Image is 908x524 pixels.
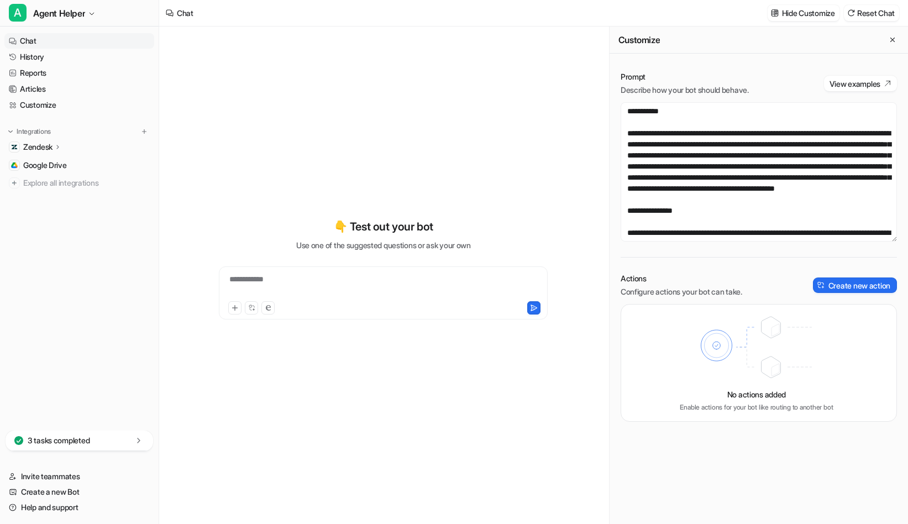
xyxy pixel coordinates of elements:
a: Articles [4,81,154,97]
p: Prompt [621,71,749,82]
button: Reset Chat [844,5,899,21]
div: Chat [177,7,193,19]
img: Zendesk [11,144,18,150]
img: customize [771,9,779,17]
img: menu_add.svg [140,128,148,135]
span: Google Drive [23,160,67,171]
span: A [9,4,27,22]
a: Help and support [4,500,154,515]
p: Configure actions your bot can take. [621,286,742,297]
a: Google DriveGoogle Drive [4,158,154,173]
a: Chat [4,33,154,49]
p: Describe how your bot should behave. [621,85,749,96]
button: Integrations [4,126,54,137]
p: Enable actions for your bot like routing to another bot [680,402,833,412]
img: Google Drive [11,162,18,169]
a: Reports [4,65,154,81]
img: create-action-icon.svg [817,281,825,289]
span: Explore all integrations [23,174,150,192]
button: Hide Customize [768,5,839,21]
a: Create a new Bot [4,484,154,500]
a: Explore all integrations [4,175,154,191]
button: Close flyout [886,33,899,46]
button: Create new action [813,277,897,293]
a: Customize [4,97,154,113]
a: Invite teammates [4,469,154,484]
p: Integrations [17,127,51,136]
img: explore all integrations [9,177,20,188]
p: 3 tasks completed [28,435,90,446]
p: No actions added [727,389,786,400]
p: Actions [621,273,742,284]
img: expand menu [7,128,14,135]
span: Agent Helper [33,6,85,21]
a: History [4,49,154,65]
img: reset [847,9,855,17]
p: Use one of the suggested questions or ask your own [296,239,471,251]
button: View examples [824,76,897,91]
h2: Customize [618,34,660,45]
p: Hide Customize [782,7,835,19]
p: 👇 Test out your bot [334,218,433,235]
p: Zendesk [23,142,53,153]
